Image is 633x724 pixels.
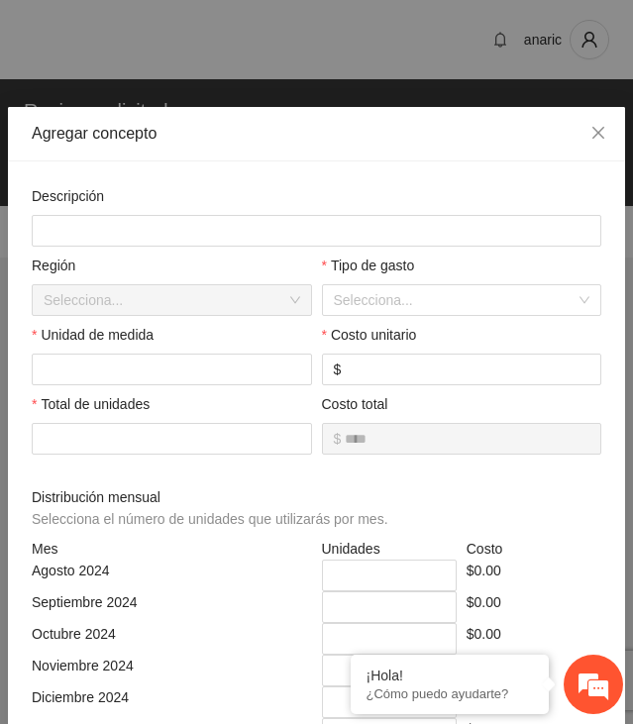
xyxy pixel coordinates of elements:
[366,668,534,683] div: ¡Hola!
[334,359,342,380] span: $
[322,255,415,276] label: Tipo de gasto
[27,560,317,591] div: Agosto 2024
[32,185,104,207] label: Descripción
[32,511,388,527] span: Selecciona el número de unidades que utilizarás por mes.
[366,686,534,701] p: ¿Cómo puedo ayudarte?
[32,324,154,346] label: Unidad de medida
[32,393,150,415] label: Total de unidades
[27,591,317,623] div: Septiembre 2024
[462,591,606,623] div: $0.00
[32,255,75,276] label: Región
[334,428,342,450] span: $
[317,538,462,560] div: Unidades
[590,125,606,141] span: close
[462,623,606,655] div: $0.00
[462,538,606,560] div: Costo
[322,324,417,346] label: Costo unitario
[27,538,317,560] div: Mes
[27,623,317,655] div: Octubre 2024
[322,393,388,415] label: Costo total
[32,123,601,145] div: Agregar concepto
[27,655,317,686] div: Noviembre 2024
[572,107,625,160] button: Close
[32,486,395,530] span: Distribución mensual
[27,686,317,718] div: Diciembre 2024
[462,560,606,591] div: $0.00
